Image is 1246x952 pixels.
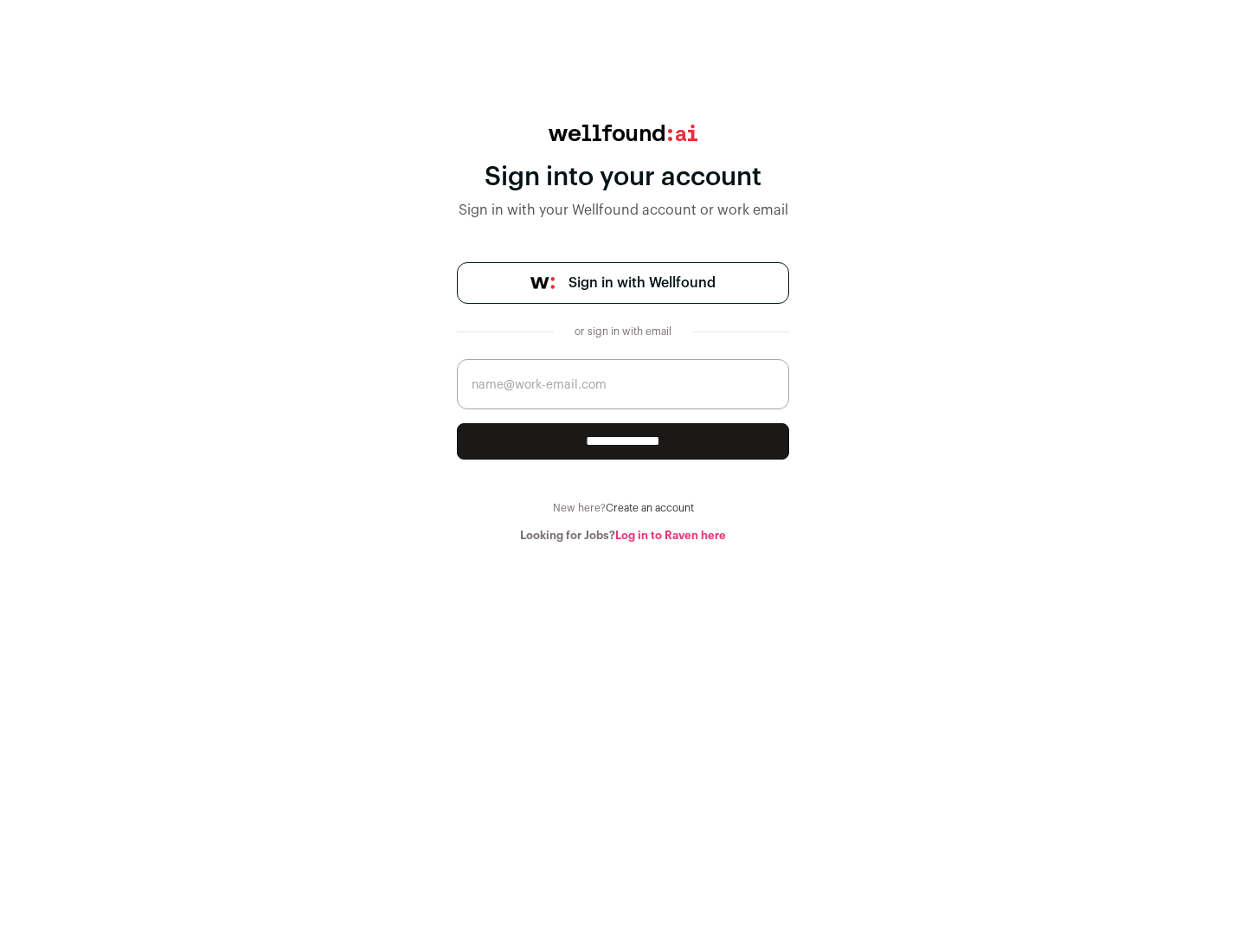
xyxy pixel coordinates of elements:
[457,501,789,515] div: New here?
[457,200,789,221] div: Sign in with your Wellfound account or work email
[457,262,789,304] a: Sign in with Wellfound
[606,503,694,513] a: Create an account
[457,529,789,543] div: Looking for Jobs?
[615,530,726,541] a: Log in to Raven here
[457,162,789,193] div: Sign into your account
[568,325,678,338] div: or sign in with email
[457,359,789,409] input: name@work-email.com
[530,277,555,289] img: wellfound-symbol-flush-black-fb3c872781a75f747ccb3a119075da62bfe97bd399995f84a933054e44a575c4.png
[568,273,716,293] span: Sign in with Wellfound
[549,125,697,141] img: wellfound:ai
